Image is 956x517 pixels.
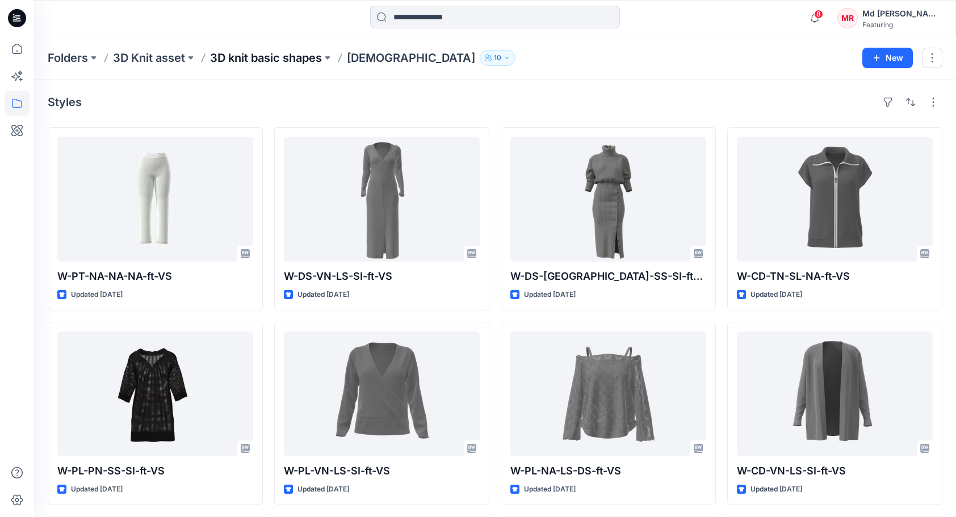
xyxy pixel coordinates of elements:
p: Updated [DATE] [524,484,576,495]
div: Md [PERSON_NAME][DEMOGRAPHIC_DATA] [862,7,942,20]
p: Updated [DATE] [71,484,123,495]
p: Updated [DATE] [297,289,349,301]
p: Updated [DATE] [71,289,123,301]
p: [DEMOGRAPHIC_DATA] [347,50,475,66]
a: 3D knit basic shapes [210,50,322,66]
a: W-PL-PN-SS-SI-ft-VS [57,331,253,456]
h4: Styles [48,95,82,109]
p: 10 [494,52,501,64]
p: Updated [DATE] [750,289,802,301]
p: W-CD-VN-LS-SI-ft-VS [737,463,933,479]
a: W-DS-VN-LS-SI-ft-VS [284,137,480,262]
a: Folders [48,50,88,66]
a: 3D Knit asset [113,50,185,66]
a: W-PL-NA-LS-DS-ft-VS [510,331,706,456]
button: New [862,48,913,68]
span: 8 [814,10,823,19]
a: W-DS-TN-SS-SI-ft-VS [510,137,706,262]
p: W-PT-NA-NA-NA-ft-VS [57,268,253,284]
div: MR [837,8,858,28]
p: Updated [DATE] [297,484,349,495]
a: W-CD-TN-SL-NA-ft-VS [737,137,933,262]
p: Updated [DATE] [750,484,802,495]
p: W-DS-[GEOGRAPHIC_DATA]-SS-SI-ft-VS [510,268,706,284]
p: W-DS-VN-LS-SI-ft-VS [284,268,480,284]
a: W-CD-VN-LS-SI-ft-VS [737,331,933,456]
div: Featuring [862,20,942,29]
p: Updated [DATE] [524,289,576,301]
p: W-CD-TN-SL-NA-ft-VS [737,268,933,284]
a: W-PL-VN-LS-SI-ft-VS [284,331,480,456]
p: W-PL-VN-LS-SI-ft-VS [284,463,480,479]
button: 10 [480,50,515,66]
a: W-PT-NA-NA-NA-ft-VS [57,137,253,262]
p: W-PL-PN-SS-SI-ft-VS [57,463,253,479]
p: W-PL-NA-LS-DS-ft-VS [510,463,706,479]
